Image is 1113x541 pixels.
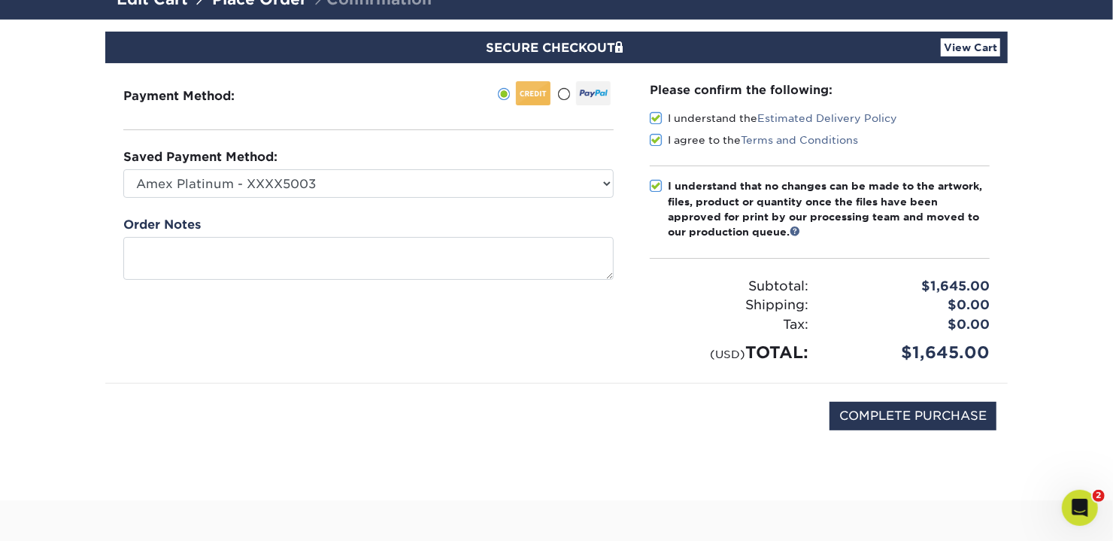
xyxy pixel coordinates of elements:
div: $0.00 [820,315,1001,335]
a: Estimated Delivery Policy [757,112,897,124]
input: COMPLETE PURCHASE [829,402,996,430]
div: Subtotal: [638,277,820,296]
a: Terms and Conditions [741,134,858,146]
h3: Payment Method: [123,89,271,103]
div: I understand that no changes can be made to the artwork, files, product or quantity once the file... [668,178,990,240]
div: $0.00 [820,296,1001,315]
div: Please confirm the following: [650,81,990,99]
label: Saved Payment Method: [123,148,277,166]
small: (USD) [710,348,745,360]
div: Shipping: [638,296,820,315]
div: Tax: [638,315,820,335]
label: I agree to the [650,132,858,147]
span: SECURE CHECKOUT [486,41,627,55]
iframe: Intercom live chat [1062,490,1098,526]
img: DigiCert Secured Site Seal [117,402,192,446]
label: Order Notes [123,216,201,234]
label: I understand the [650,111,897,126]
div: $1,645.00 [820,340,1001,365]
div: $1,645.00 [820,277,1001,296]
span: 2 [1093,490,1105,502]
div: TOTAL: [638,340,820,365]
a: View Cart [941,38,1000,56]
